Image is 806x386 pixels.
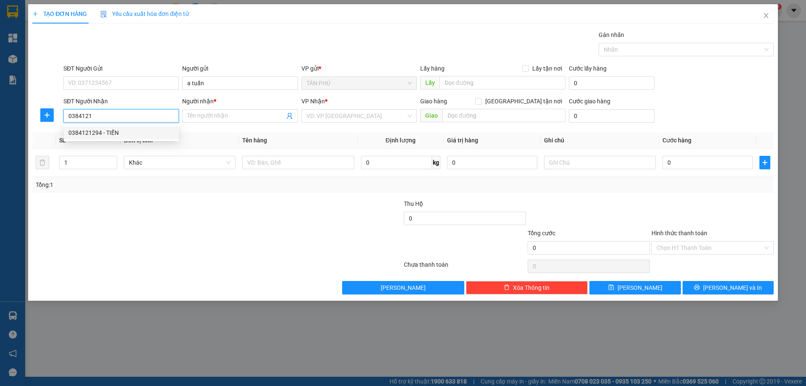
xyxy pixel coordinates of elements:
span: Giá trị hàng [447,137,478,144]
label: Cước lấy hàng [569,65,607,72]
span: SL [76,53,87,65]
div: TÂN PHÚ [7,7,49,27]
span: Lấy tận nơi [529,64,565,73]
span: save [608,284,614,291]
div: SĐT Người Nhận [63,97,179,106]
span: TẠO ĐƠN HÀNG [32,11,87,17]
span: Khác [129,156,230,169]
span: Nhận: [55,7,75,16]
button: plus [40,108,54,122]
span: plus [760,159,770,166]
button: printer[PERSON_NAME] và In [683,281,774,294]
span: [PERSON_NAME] [618,283,662,292]
div: Người nhận [182,97,298,106]
input: Dọc đường [440,76,565,89]
button: plus [759,156,770,169]
div: VP gửi [301,64,417,73]
div: Tổng: 1 [36,180,311,189]
img: icon [100,11,107,18]
div: 0384121294 - TIẾN [68,128,174,137]
span: Tổng cước [528,230,555,236]
button: [PERSON_NAME] [342,281,464,294]
span: [GEOGRAPHIC_DATA] tận nơi [482,97,565,106]
input: Cước giao hàng [569,109,654,123]
span: Cước hàng [662,137,691,144]
div: Người gửi [182,64,298,73]
div: Chưa thanh toán [403,260,527,275]
span: Định lượng [386,137,416,144]
label: Gán nhãn [599,32,624,38]
input: Ghi Chú [544,156,656,169]
button: save[PERSON_NAME] [589,281,680,294]
span: [PERSON_NAME] và In [703,283,762,292]
span: [PERSON_NAME] [381,283,426,292]
span: close [763,12,769,19]
label: Cước giao hàng [569,98,610,105]
button: deleteXóa Thông tin [466,281,588,294]
input: Cước lấy hàng [569,76,654,90]
span: Xóa Thông tin [513,283,550,292]
div: SĐT Người Gửi [63,64,179,73]
span: Giao [420,109,442,122]
label: Hình thức thanh toán [652,230,707,236]
div: 0384121294 - TIẾN [63,126,179,139]
div: [PERSON_NAME] [55,7,122,26]
span: SL [59,137,66,144]
span: delete [504,284,510,291]
span: plus [32,11,38,17]
div: Tên hàng: HỘP ( : 1 ) [7,54,122,64]
input: 0 [447,156,537,169]
span: Thu Hộ [404,200,423,207]
div: TÌNH NGÔ [55,26,122,36]
th: Ghi chú [541,132,659,149]
input: VD: Bàn, Ghế [242,156,354,169]
span: Tên hàng [242,137,267,144]
span: Yêu cầu xuất hóa đơn điện tử [100,11,189,17]
span: kg [432,156,440,169]
input: Dọc đường [442,109,565,122]
span: printer [694,284,700,291]
span: user-add [286,113,293,119]
span: Lấy [420,76,440,89]
span: Giao hàng [420,98,447,105]
span: Lấy hàng [420,65,445,72]
button: delete [36,156,49,169]
button: Close [754,4,778,28]
span: TÂN PHÚ [306,77,412,89]
span: plus [41,112,53,118]
span: VP Nhận [301,98,325,105]
span: Gửi: [7,8,20,17]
